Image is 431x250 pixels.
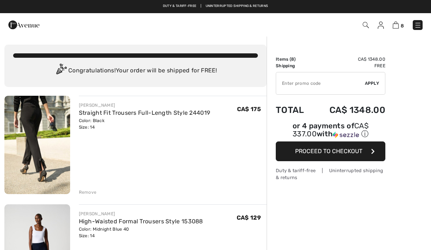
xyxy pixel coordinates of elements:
div: Congratulations! Your order will be shipped for FREE! [13,64,258,78]
img: Shopping Bag [393,22,399,29]
div: [PERSON_NAME] [79,211,203,217]
td: Total [276,98,313,122]
span: 8 [401,23,404,29]
a: High-Waisted Formal Trousers Style 153088 [79,218,203,225]
div: Color: Black Size: 14 [79,117,210,130]
td: CA$ 1348.00 [313,56,385,62]
div: Duty & tariff-free | Uninterrupted shipping & returns [276,167,385,181]
td: Free [313,62,385,69]
div: or 4 payments ofCA$ 337.00withSezzle Click to learn more about Sezzle [276,122,385,141]
div: Remove [79,189,97,196]
img: 1ère Avenue [8,18,39,32]
a: 8 [393,20,404,29]
a: 1ère Avenue [8,21,39,28]
td: Items ( ) [276,56,313,62]
img: My Info [378,22,384,29]
span: 8 [291,57,294,62]
td: CA$ 1348.00 [313,98,385,122]
td: Shipping [276,62,313,69]
img: Straight Fit Trousers Full-Length Style 244019 [4,96,70,194]
input: Promo code [276,72,365,94]
img: Menu [414,22,422,29]
img: Sezzle [333,132,359,138]
span: Proceed to Checkout [295,148,362,155]
div: or 4 payments of with [276,122,385,139]
div: Color: Midnight Blue 40 Size: 14 [79,226,203,239]
span: Apply [365,80,379,87]
span: CA$ 175 [237,106,261,113]
span: CA$ 129 [237,214,261,221]
img: Congratulation2.svg [54,64,68,78]
img: Search [363,22,369,28]
button: Proceed to Checkout [276,141,385,161]
span: CA$ 337.00 [293,121,369,138]
div: [PERSON_NAME] [79,102,210,109]
a: Straight Fit Trousers Full-Length Style 244019 [79,109,210,116]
